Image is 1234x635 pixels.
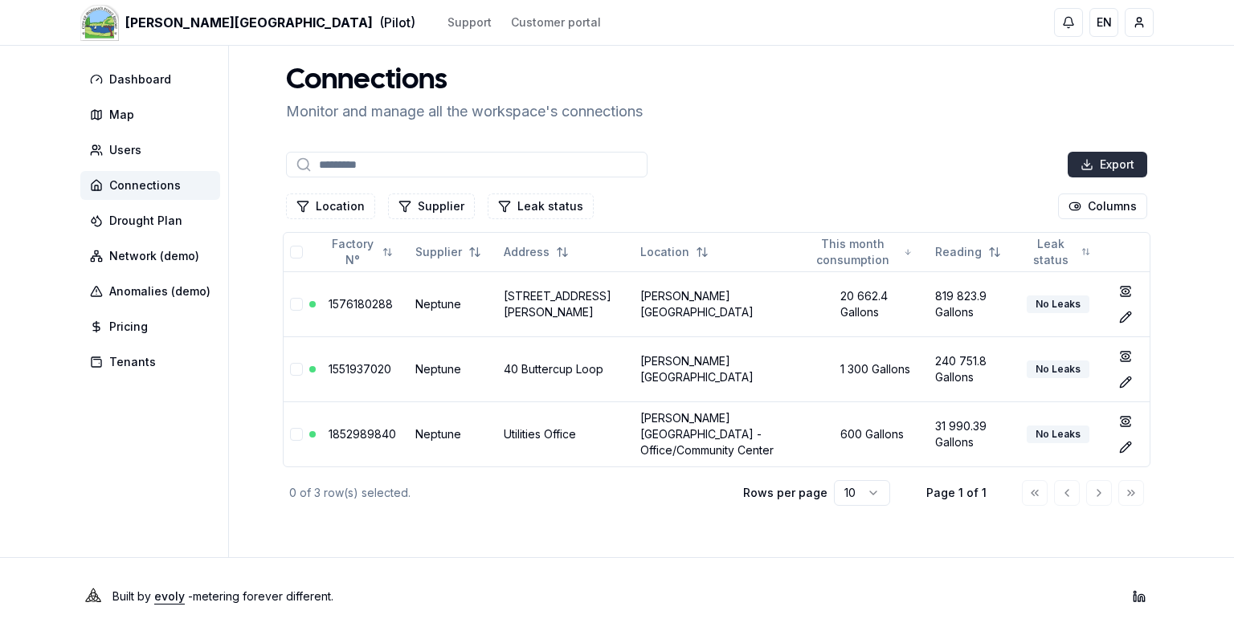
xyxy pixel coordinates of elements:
button: Not sorted. Click to sort ascending. [494,239,578,265]
span: Tenants [109,354,156,370]
button: EN [1089,8,1118,37]
a: Tenants [80,348,227,377]
button: Not sorted. Click to sort ascending. [319,239,402,265]
a: 40 Buttercup Loop [504,362,603,376]
div: 20 662.4 Gallons [808,288,922,320]
span: Factory N° [329,236,376,268]
a: 1576180288 [329,297,393,311]
td: [PERSON_NAME][GEOGRAPHIC_DATA] [634,271,802,336]
button: Filter rows [286,193,375,219]
span: Address [504,244,550,260]
a: [PERSON_NAME][GEOGRAPHIC_DATA](Pilot) [80,13,415,32]
a: [STREET_ADDRESS][PERSON_NAME] [504,289,611,319]
button: Not sorted. Click to sort ascending. [406,239,491,265]
img: Morgan's Point Resort Logo [80,3,119,42]
p: Rows per page [743,485,827,501]
div: No Leaks [1027,295,1089,313]
div: 600 Gallons [808,426,922,442]
div: No Leaks [1027,425,1089,443]
div: Page 1 of 1 [916,485,996,501]
span: Map [109,107,134,123]
span: Pricing [109,319,148,335]
span: Users [109,142,141,158]
div: 240 751.8 Gallons [935,353,1014,385]
button: Select row [290,363,303,376]
a: Anomalies (demo) [80,277,227,306]
button: Not sorted. Click to sort ascending. [925,239,1011,265]
span: (Pilot) [379,13,415,32]
a: Support [447,14,492,31]
span: Connections [109,177,181,193]
span: Network (demo) [109,248,199,264]
a: Network (demo) [80,242,227,271]
p: Monitor and manage all the workspace's connections [286,100,643,123]
span: Supplier [415,244,462,260]
td: Neptune [409,271,497,336]
button: Not sorted. Click to sort ascending. [1017,239,1101,265]
span: Location [640,244,689,260]
a: Pricing [80,312,227,341]
div: 819 823.9 Gallons [935,288,1014,320]
span: Drought Plan [109,213,182,229]
span: Anomalies (demo) [109,283,210,299]
button: Select row [290,428,303,441]
td: Neptune [409,336,497,401]
div: 1 300 Gallons [808,361,922,377]
span: Leak status [1027,236,1075,268]
h1: Connections [286,65,643,97]
span: EN [1097,14,1112,31]
a: Users [80,136,227,165]
span: Dashboard [109,71,171,88]
a: Dashboard [80,65,227,94]
td: [PERSON_NAME][GEOGRAPHIC_DATA] [634,336,802,401]
a: Customer portal [511,14,601,31]
a: 1551937020 [329,362,391,376]
span: Reading [935,244,982,260]
button: Toggle columns [1058,193,1147,219]
button: Not sorted. Click to sort ascending. [631,239,718,265]
button: Filter rows [388,193,475,219]
button: Select row [290,298,303,311]
span: [PERSON_NAME][GEOGRAPHIC_DATA] [125,13,373,32]
a: Utilities Office [504,427,576,441]
button: Filter rows [488,193,594,219]
img: Evoly Logo [80,584,106,609]
a: Map [80,100,227,129]
a: Connections [80,171,227,200]
td: [PERSON_NAME][GEOGRAPHIC_DATA] - Office/Community Center [634,401,802,466]
button: Export [1068,152,1147,177]
a: Drought Plan [80,206,227,235]
a: evoly [154,589,185,603]
div: No Leaks [1027,360,1089,378]
button: Select all [290,246,303,258]
span: This month consumption [808,236,898,268]
button: Sorted descending. Click to sort ascending. [799,239,922,265]
p: Built by - metering forever different . [112,585,333,608]
td: Neptune [409,401,497,466]
a: 1852989840 [329,427,396,441]
div: 31 990.39 Gallons [935,418,1014,450]
div: 0 of 3 row(s) selected. [289,485,717,501]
